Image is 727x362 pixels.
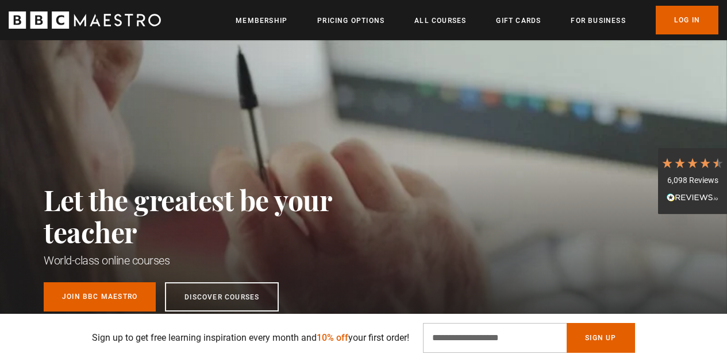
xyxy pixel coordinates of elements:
[317,332,348,343] span: 10% off
[9,11,161,29] svg: BBC Maestro
[44,184,383,248] h2: Let the greatest be your teacher
[92,331,409,345] p: Sign up to get free learning inspiration every month and your first order!
[317,15,384,26] a: Pricing Options
[661,157,724,169] div: 4.7 Stars
[667,193,718,201] img: REVIEWS.io
[414,15,466,26] a: All Courses
[661,175,724,186] div: 6,098 Reviews
[236,6,718,34] nav: Primary
[661,192,724,205] div: Read All Reviews
[236,15,287,26] a: Membership
[658,148,727,215] div: 6,098 ReviewsRead All Reviews
[571,15,625,26] a: For business
[496,15,541,26] a: Gift Cards
[44,252,383,268] h1: World-class online courses
[567,323,634,353] button: Sign Up
[165,282,279,312] a: Discover Courses
[44,282,156,312] a: Join BBC Maestro
[656,6,718,34] a: Log In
